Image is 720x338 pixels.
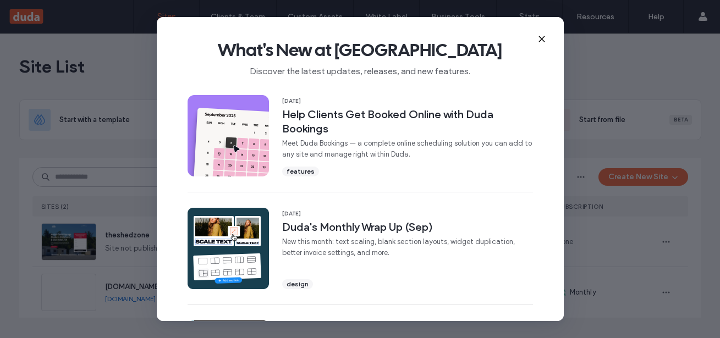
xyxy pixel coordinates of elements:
span: [DATE] [282,210,533,218]
span: [DATE] [282,97,533,105]
span: Meet Duda Bookings — a complete online scheduling solution you can add to any site and manage rig... [282,138,533,160]
span: features [287,167,315,176]
span: Discover the latest updates, releases, and new features. [174,61,546,77]
span: Help Clients Get Booked Online with Duda Bookings [282,107,533,136]
span: What's New at [GEOGRAPHIC_DATA] [174,39,546,61]
span: New this month: text scaling, blank section layouts, widget duplication, better invoice settings,... [282,236,533,258]
span: design [287,279,309,289]
span: Duda's Monthly Wrap Up (Sep) [282,220,533,234]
